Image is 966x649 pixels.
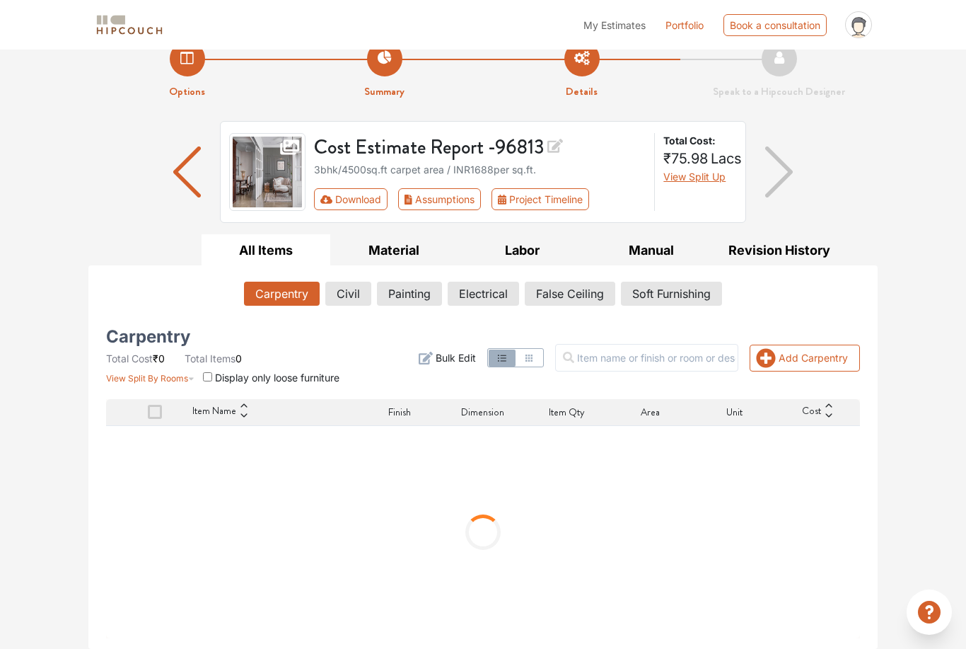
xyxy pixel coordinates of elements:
[314,162,646,177] div: 3bhk / 4500 sq.ft carpet area / INR 1688 per sq.ft.
[229,133,305,211] img: gallery
[173,147,201,197] img: arrow left
[461,405,504,420] span: Dimension
[641,405,660,420] span: Area
[491,188,589,210] button: Project Timeline
[448,282,519,306] button: Electrical
[715,234,844,266] button: Revision History
[583,19,646,31] span: My Estimates
[665,18,704,33] a: Portfolio
[377,282,442,306] button: Painting
[549,405,585,420] span: Item Qty
[106,331,190,343] h5: Carpentry
[566,84,598,99] strong: Details
[726,405,743,420] span: Unit
[314,133,646,159] h3: Cost Estimate Report - 96813
[525,282,615,306] button: False Ceiling
[215,372,339,384] span: Display only loose furniture
[663,171,726,183] span: View Split Up
[663,169,726,184] button: View Split Up
[106,352,153,364] span: Total Cost
[202,234,330,266] button: All Items
[398,188,481,210] button: Assumptions
[185,352,235,364] span: Total Items
[169,84,205,99] strong: Options
[153,352,165,364] span: ₹0
[94,13,165,38] img: logo-horizontal.svg
[314,188,388,210] button: Download
[314,188,600,210] div: First group
[587,234,716,266] button: Manual
[713,84,845,99] strong: Speak to a Hipcouch Designer
[436,350,476,365] span: Bulk Edit
[364,84,405,99] strong: Summary
[663,133,734,148] strong: Total Cost:
[185,351,242,366] li: 0
[325,282,371,306] button: Civil
[106,373,188,384] span: View Split By Rooms
[723,14,827,36] div: Book a consultation
[750,345,860,372] button: Add Carpentry
[388,405,411,420] span: Finish
[106,366,194,385] button: View Split By Rooms
[419,350,476,365] button: Bulk Edit
[94,9,165,41] span: logo-horizontal.svg
[244,282,320,306] button: Carpentry
[802,403,821,420] span: Cost
[621,282,722,306] button: Soft Furnishing
[555,344,738,372] input: Item name or finish or room or description
[765,147,793,197] img: arrow right
[711,150,742,167] span: Lacs
[330,234,459,266] button: Material
[458,234,587,266] button: Labor
[192,403,236,420] span: Item Name
[663,150,708,167] span: ₹75.98
[314,188,646,210] div: Toolbar with button groups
